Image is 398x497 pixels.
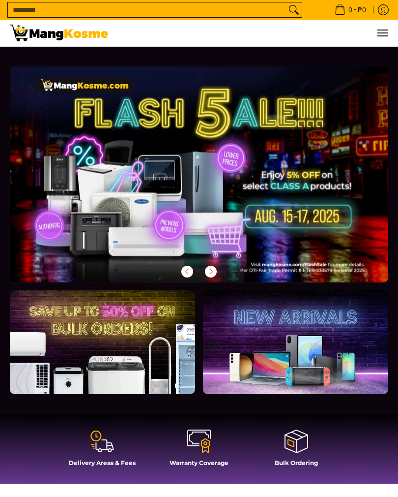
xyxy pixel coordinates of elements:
a: Bulk Ordering [253,429,340,474]
nav: Main Menu [118,20,388,46]
img: Mang Kosme: Your Home Appliances Warehouse Sale Partner! [10,25,108,41]
button: Menu [376,20,388,46]
span: ₱0 [356,6,368,13]
button: Next [200,261,222,282]
h4: Delivery Areas & Fees [58,459,146,466]
a: Delivery Areas & Fees [58,429,146,474]
ul: Customer Navigation [118,20,388,46]
span: • [332,4,369,15]
button: Search [286,2,302,17]
a: Warranty Coverage [155,429,243,474]
h4: Bulk Ordering [253,459,340,466]
span: 0 [347,6,354,13]
button: Previous [176,261,198,282]
h4: Warranty Coverage [155,459,243,466]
